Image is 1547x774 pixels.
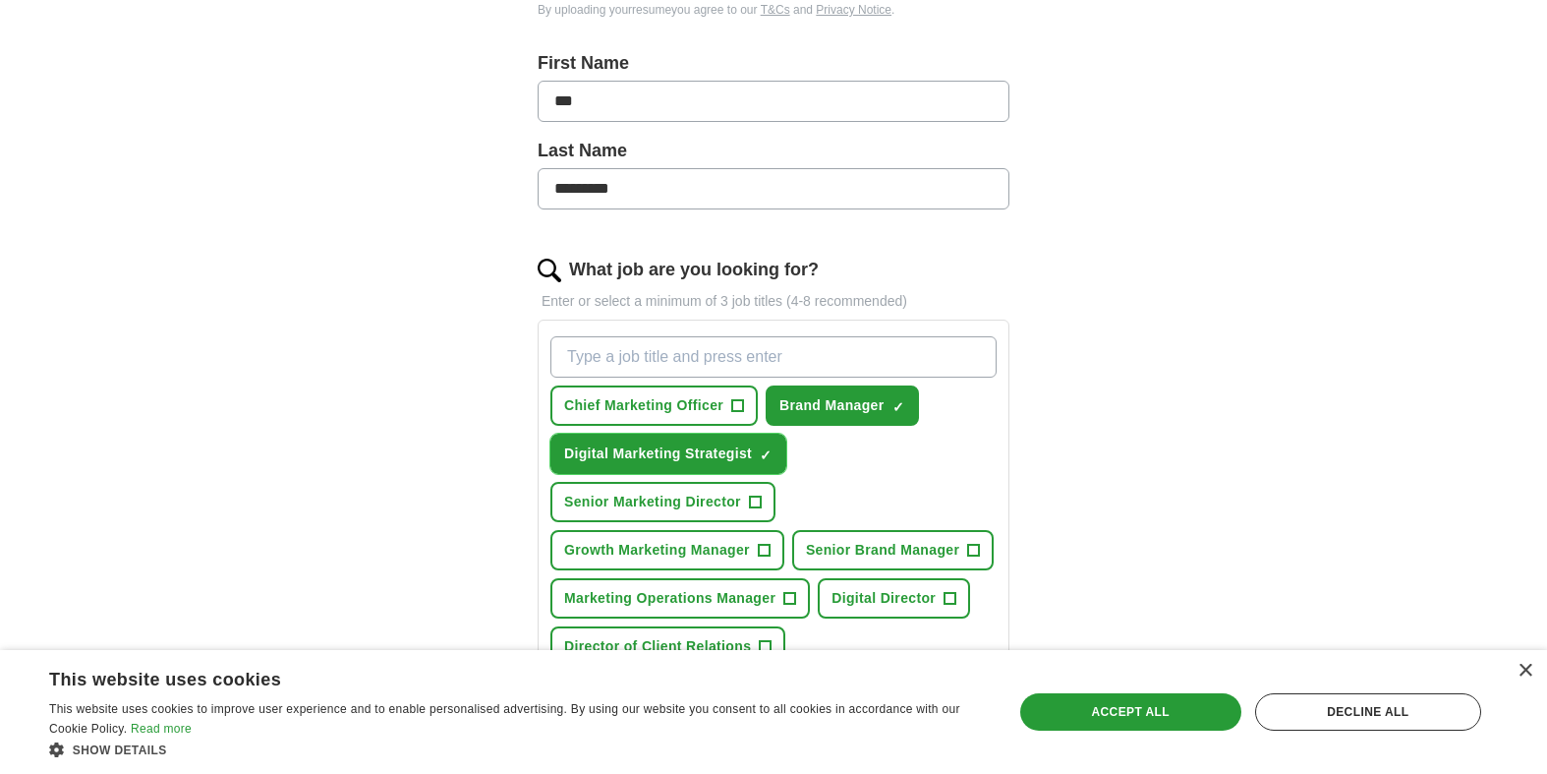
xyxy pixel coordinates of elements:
span: Digital Director [831,588,936,609]
span: Director of Client Relations [564,636,751,657]
button: Digital Marketing Strategist✓ [550,434,786,474]
button: Growth Marketing Manager [550,530,784,570]
span: Digital Marketing Strategist [564,444,752,464]
button: Chief Marketing Officer [550,386,758,426]
span: Growth Marketing Manager [564,540,750,561]
label: Last Name [538,138,1009,164]
button: Senior Brand Manager [792,530,994,570]
div: Close [1518,664,1532,679]
button: Director of Client Relations [550,626,785,667]
button: Senior Marketing Director [550,482,775,522]
div: Decline all [1255,693,1481,731]
span: Chief Marketing Officer [564,395,723,416]
button: Brand Manager✓ [766,386,918,426]
button: Marketing Operations Manager [550,578,810,619]
span: Show details [73,744,167,757]
a: Privacy Notice [816,3,891,17]
div: This website uses cookies [49,662,936,691]
img: search.png [538,259,561,282]
button: Digital Director [818,578,970,619]
p: Enter or select a minimum of 3 job titles (4-8 recommended) [538,291,1009,312]
label: What job are you looking for? [569,257,819,283]
span: Senior Marketing Director [564,492,741,512]
a: T&Cs [761,3,790,17]
span: ✓ [760,447,772,463]
div: Show details [49,740,985,759]
a: Read more, opens a new window [131,722,192,736]
span: ✓ [892,399,904,415]
label: First Name [538,50,1009,77]
span: Senior Brand Manager [806,540,959,561]
div: By uploading your resume you agree to our and . [538,1,1009,19]
span: Marketing Operations Manager [564,588,775,609]
span: Brand Manager [779,395,884,416]
input: Type a job title and press enter [550,336,997,378]
span: This website uses cookies to improve user experience and to enable personalised advertising. By u... [49,702,960,736]
div: Accept all [1020,693,1241,731]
